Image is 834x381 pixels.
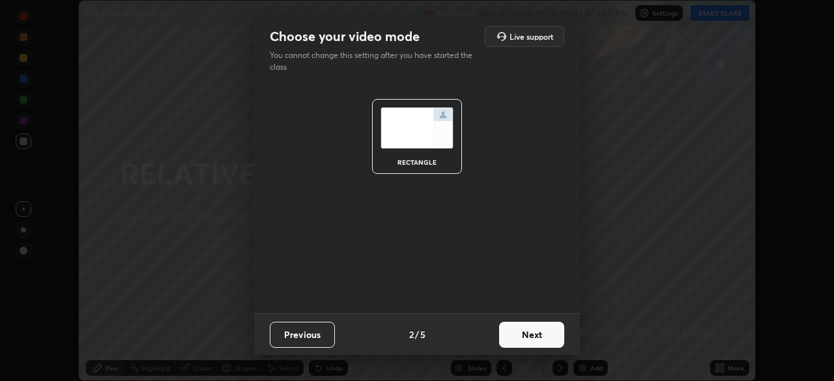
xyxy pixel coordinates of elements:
[391,159,443,165] div: rectangle
[409,328,414,341] h4: 2
[499,322,564,348] button: Next
[510,33,553,40] h5: Live support
[270,49,481,73] p: You cannot change this setting after you have started the class
[420,328,425,341] h4: 5
[415,328,419,341] h4: /
[381,107,453,148] img: normalScreenIcon.ae25ed63.svg
[270,28,420,45] h2: Choose your video mode
[270,322,335,348] button: Previous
